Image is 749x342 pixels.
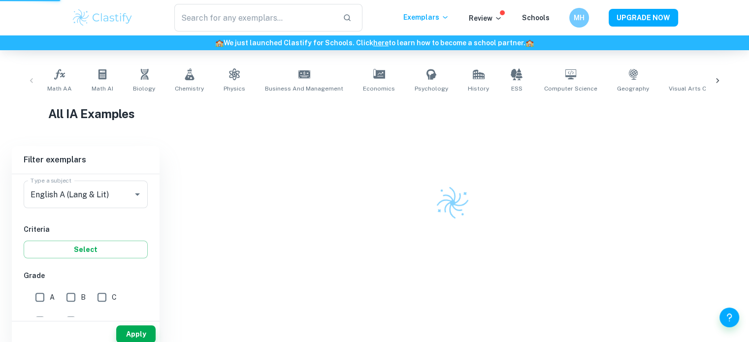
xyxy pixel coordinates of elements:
p: Exemplars [403,12,449,23]
span: Geography [617,84,649,93]
a: here [373,39,389,47]
span: Biology [133,84,155,93]
label: Type a subject [31,176,71,185]
button: Select [24,241,148,258]
p: Review [469,13,502,24]
span: Math AI [92,84,113,93]
span: E [81,315,85,326]
h6: Filter exemplars [12,146,160,174]
h6: We just launched Clastify for Schools. Click to learn how to become a school partner. [2,37,747,48]
span: 🏫 [525,39,534,47]
button: MH [569,8,589,28]
span: History [468,84,489,93]
span: D [50,315,55,326]
h1: All IA Examples [48,105,701,123]
span: Chemistry [175,84,204,93]
span: 🏫 [215,39,224,47]
button: UPGRADE NOW [609,9,678,27]
img: Clastify logo [433,184,472,222]
span: C [112,292,117,303]
a: Schools [522,14,550,22]
span: ESS [511,84,522,93]
button: Open [130,187,144,201]
span: Economics [363,84,395,93]
span: Business and Management [265,84,343,93]
span: B [81,292,86,303]
span: Math AA [47,84,72,93]
input: Search for any exemplars... [174,4,335,31]
span: Computer Science [544,84,597,93]
img: Clastify logo [71,8,134,28]
span: Psychology [415,84,448,93]
h6: Criteria [24,224,148,235]
h6: Grade [24,270,148,281]
span: Physics [224,84,245,93]
button: Help and Feedback [719,308,739,327]
span: A [50,292,55,303]
h6: MH [573,12,585,23]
